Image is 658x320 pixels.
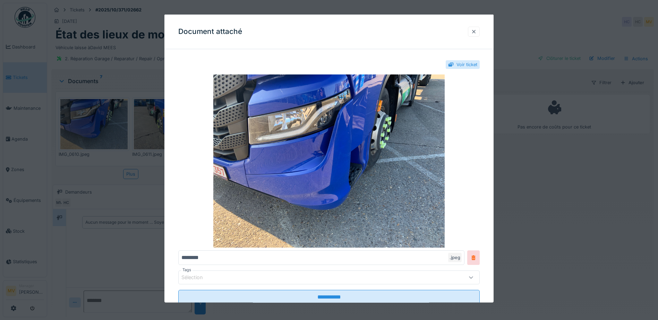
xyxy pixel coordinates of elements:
div: Voir ticket [456,61,477,68]
img: ffd911d0-0317-4529-ab24-860d38aa0b95-IMG_0610.jpeg [178,74,480,248]
h3: Document attaché [178,27,242,36]
label: Tags [181,267,193,273]
div: .jpeg [448,253,462,262]
div: Sélection [181,274,213,281]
